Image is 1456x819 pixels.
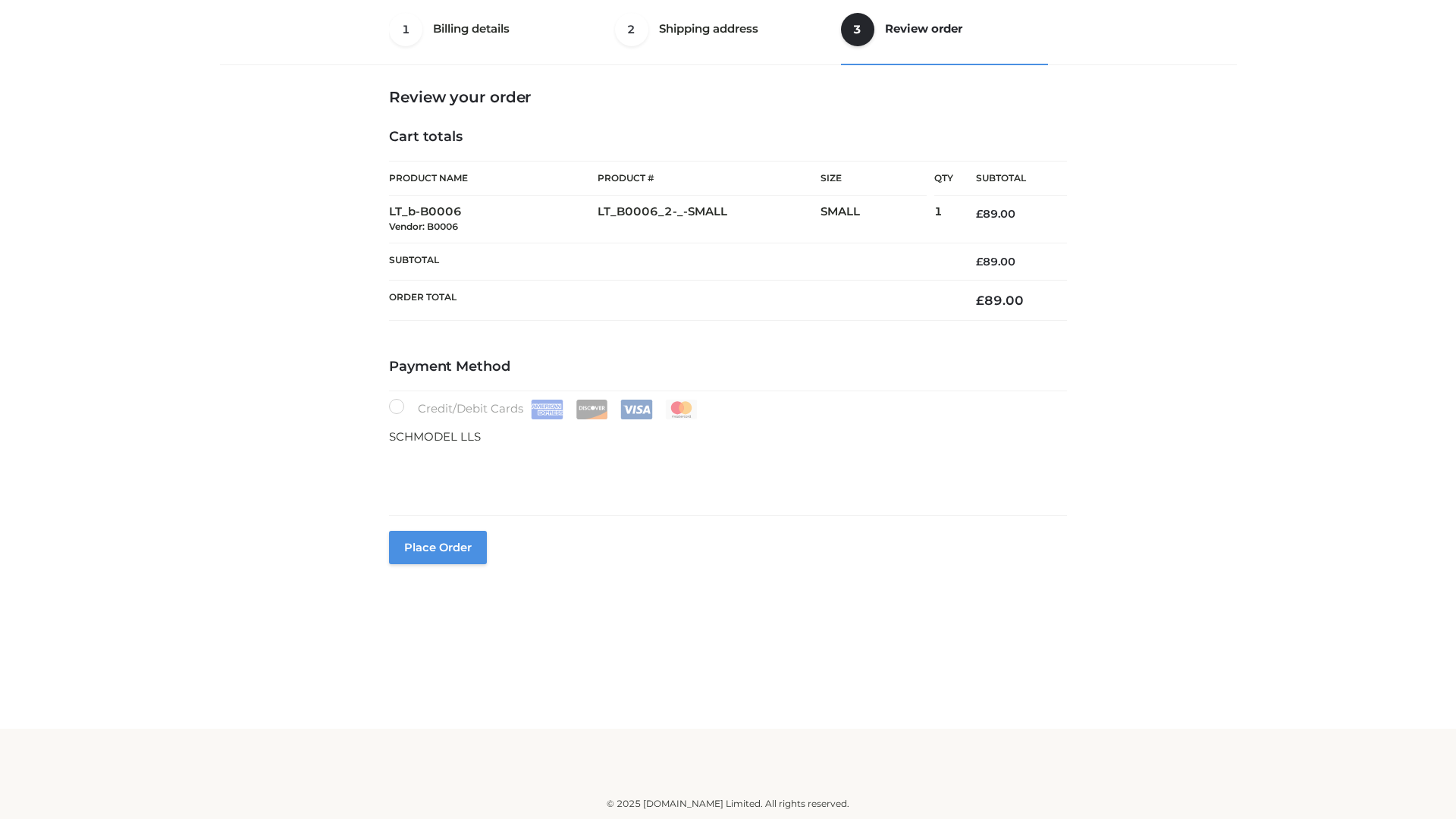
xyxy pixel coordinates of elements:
[389,359,1067,375] h4: Payment Method
[665,400,698,419] img: Mastercard
[389,427,1067,447] p: SCHMODEL LLS
[821,196,934,243] td: SMALL
[976,207,983,221] span: £
[389,88,1067,106] h3: Review your order
[598,161,821,196] th: Product #
[953,162,1067,196] th: Subtotal
[389,221,458,232] small: Vendor: B0006
[620,400,653,419] img: Visa
[976,255,983,268] span: £
[976,207,1015,221] bdi: 89.00
[389,161,598,196] th: Product Name
[934,196,953,243] td: 1
[934,161,953,196] th: Qty
[389,281,953,321] th: Order Total
[389,129,1067,146] h4: Cart totals
[598,196,821,243] td: LT_B0006_2-_-SMALL
[389,243,953,280] th: Subtotal
[976,293,984,308] span: £
[389,399,699,419] label: Credit/Debit Cards
[976,255,1015,268] bdi: 89.00
[576,400,608,419] img: Discover
[976,293,1024,308] bdi: 89.00
[389,196,598,243] td: LT_b-B0006
[225,796,1231,811] div: © 2025 [DOMAIN_NAME] Limited. All rights reserved.
[531,400,563,419] img: Amex
[821,162,927,196] th: Size
[386,443,1064,498] iframe: Secure payment input frame
[389,531,487,564] button: Place order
